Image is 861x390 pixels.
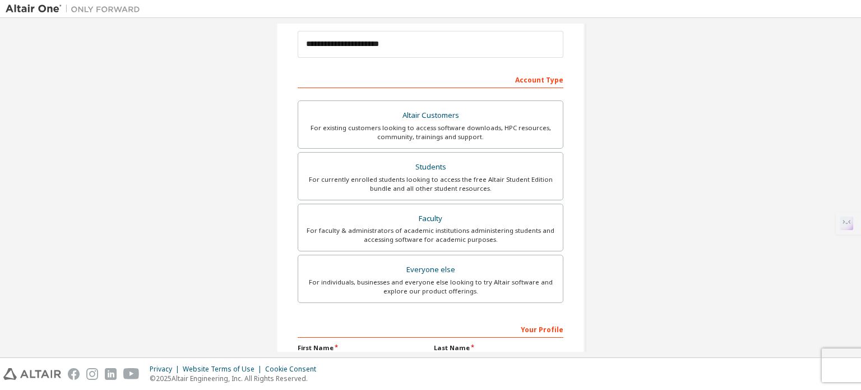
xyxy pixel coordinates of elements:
img: linkedin.svg [105,368,117,380]
div: Students [305,159,556,175]
div: For individuals, businesses and everyone else looking to try Altair software and explore our prod... [305,278,556,296]
div: Faculty [305,211,556,227]
img: facebook.svg [68,368,80,380]
div: Altair Customers [305,108,556,123]
img: Altair One [6,3,146,15]
img: youtube.svg [123,368,140,380]
div: Account Type [298,70,563,88]
img: instagram.svg [86,368,98,380]
div: Cookie Consent [265,365,323,374]
label: Last Name [434,343,563,352]
div: For existing customers looking to access software downloads, HPC resources, community, trainings ... [305,123,556,141]
div: Your Profile [298,320,563,338]
div: Privacy [150,365,183,374]
div: Everyone else [305,262,556,278]
label: First Name [298,343,427,352]
div: For faculty & administrators of academic institutions administering students and accessing softwa... [305,226,556,244]
div: For currently enrolled students looking to access the free Altair Student Edition bundle and all ... [305,175,556,193]
img: altair_logo.svg [3,368,61,380]
p: © 2025 Altair Engineering, Inc. All Rights Reserved. [150,374,323,383]
div: Website Terms of Use [183,365,265,374]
